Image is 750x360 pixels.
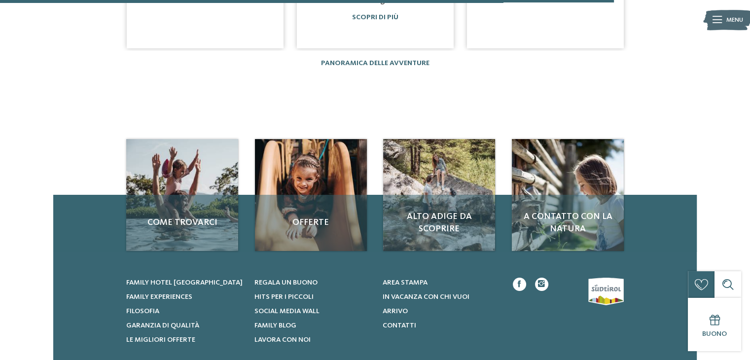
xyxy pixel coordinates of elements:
[254,293,314,300] span: Hits per i piccoli
[382,322,416,329] span: Contatti
[392,211,486,235] span: Alto Adige da scoprire
[383,139,495,251] a: Il family hotel a Selva Val Gardena: vacanza nel mondo delle fiabe Alto Adige da scoprire
[126,293,192,300] span: Family experiences
[126,278,243,288] a: Family hotel [GEOGRAPHIC_DATA]
[702,330,727,337] span: Buono
[321,60,429,67] a: Panoramica delle avventure
[382,321,499,330] a: Contatti
[254,322,296,329] span: Family Blog
[126,335,243,345] a: Le migliori offerte
[254,336,311,343] span: Lavora con noi
[688,298,741,351] a: Buono
[264,216,358,229] span: Offerte
[382,306,499,316] a: Arrivo
[126,321,243,330] a: Garanzia di qualità
[382,308,407,315] span: Arrivo
[512,139,624,251] a: Il family hotel a Selva Val Gardena: vacanza nel mondo delle fiabe A contatto con la natura
[382,278,499,288] a: Area stampa
[135,216,229,229] span: Come trovarci
[126,308,159,315] span: Filosofia
[126,139,238,251] a: Il family hotel a Selva Val Gardena: vacanza nel mondo delle fiabe Come trovarci
[352,14,398,21] a: Scopri di più
[254,306,371,316] a: Social Media Wall
[254,308,320,315] span: Social Media Wall
[254,335,371,345] a: Lavora con noi
[126,336,195,343] span: Le migliori offerte
[383,139,495,251] img: Il family hotel a Selva Val Gardena: vacanza nel mondo delle fiabe
[254,279,318,286] span: Regala un buono
[254,292,371,302] a: Hits per i piccoli
[126,322,199,329] span: Garanzia di qualità
[521,211,615,235] span: A contatto con la natura
[126,306,243,316] a: Filosofia
[126,139,238,251] img: Il family hotel a Selva Val Gardena: vacanza nel mondo delle fiabe
[382,292,499,302] a: In vacanza con chi vuoi
[512,139,624,251] img: Il family hotel a Selva Val Gardena: vacanza nel mondo delle fiabe
[255,139,367,251] a: Il family hotel a Selva Val Gardena: vacanza nel mondo delle fiabe Offerte
[126,279,243,286] span: Family hotel [GEOGRAPHIC_DATA]
[382,279,427,286] span: Area stampa
[382,293,469,300] span: In vacanza con chi vuoi
[254,321,371,330] a: Family Blog
[255,139,367,251] img: Il family hotel a Selva Val Gardena: vacanza nel mondo delle fiabe
[126,292,243,302] a: Family experiences
[254,278,371,288] a: Regala un buono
